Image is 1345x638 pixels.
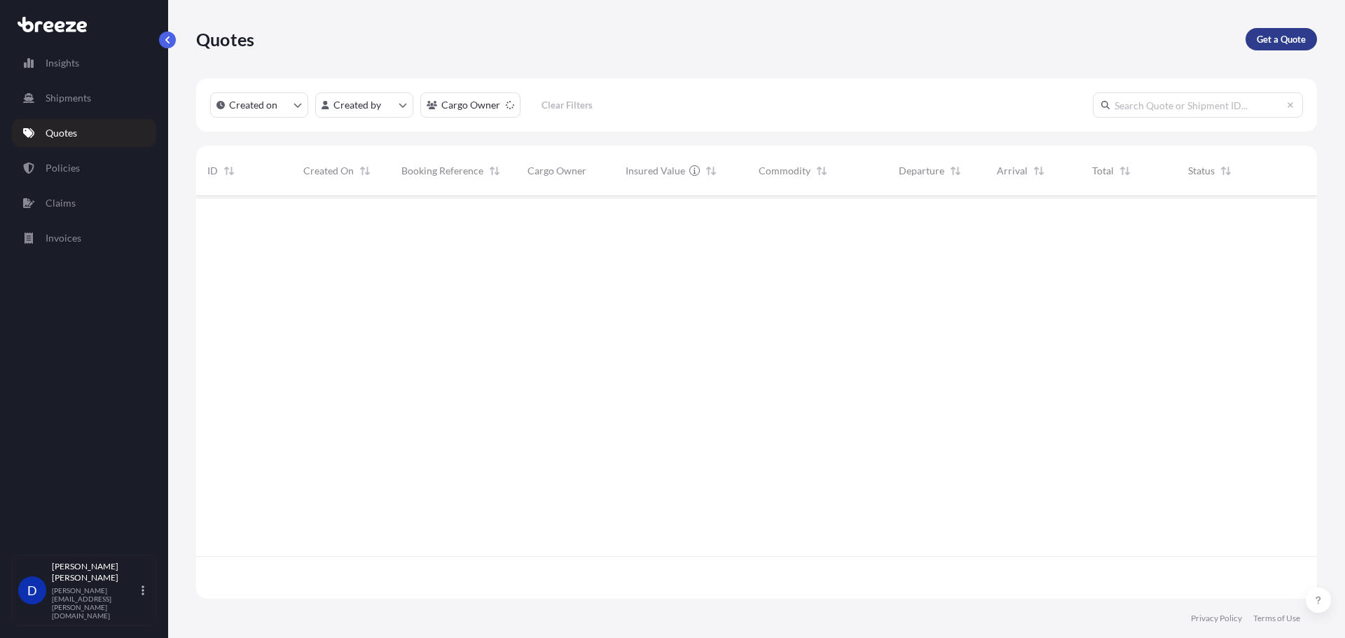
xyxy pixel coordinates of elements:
button: Sort [947,162,964,179]
p: Claims [46,196,76,210]
p: Created by [333,98,381,112]
button: Sort [486,162,503,179]
button: Sort [703,162,719,179]
button: Sort [221,162,237,179]
span: Arrival [997,164,1028,178]
span: Insured Value [626,164,685,178]
input: Search Quote or Shipment ID... [1093,92,1303,118]
p: [PERSON_NAME] [PERSON_NAME] [52,561,139,583]
span: Booking Reference [401,164,483,178]
button: Sort [357,162,373,179]
span: ID [207,164,218,178]
button: cargoOwner Filter options [420,92,520,118]
p: Get a Quote [1257,32,1306,46]
p: Created on [229,98,277,112]
p: Insights [46,56,79,70]
p: Quotes [46,126,77,140]
span: Created On [303,164,354,178]
p: Cargo Owner [441,98,500,112]
p: Policies [46,161,80,175]
a: Policies [12,154,156,182]
p: Shipments [46,91,91,105]
button: createdOn Filter options [210,92,308,118]
button: Sort [1030,162,1047,179]
p: Invoices [46,231,81,245]
button: createdBy Filter options [315,92,413,118]
a: Get a Quote [1246,28,1317,50]
button: Sort [813,162,830,179]
a: Invoices [12,224,156,252]
button: Sort [1117,162,1133,179]
span: D [27,583,37,597]
a: Terms of Use [1253,613,1300,624]
span: Status [1188,164,1215,178]
p: [PERSON_NAME][EMAIL_ADDRESS][PERSON_NAME][DOMAIN_NAME] [52,586,139,620]
p: Clear Filters [542,98,593,112]
a: Quotes [12,119,156,147]
a: Shipments [12,84,156,112]
span: Commodity [759,164,811,178]
a: Claims [12,189,156,217]
button: Clear Filters [527,94,606,116]
span: Departure [899,164,944,178]
button: Sort [1218,162,1234,179]
a: Privacy Policy [1191,613,1242,624]
span: Total [1092,164,1114,178]
span: Cargo Owner [527,164,586,178]
a: Insights [12,49,156,77]
p: Quotes [196,28,254,50]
